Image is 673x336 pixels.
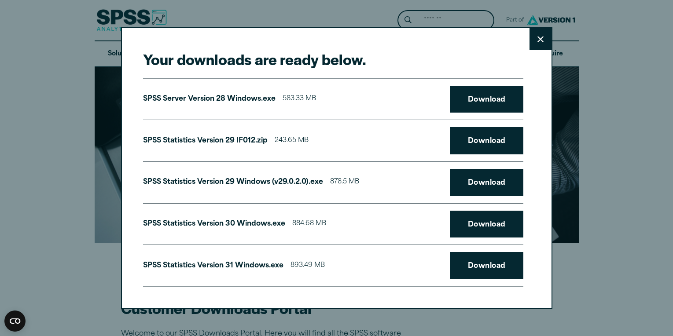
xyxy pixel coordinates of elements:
span: 243.65 MB [275,135,309,147]
a: Download [450,86,523,113]
p: SPSS Statistics Version 30 Windows.exe [143,218,285,230]
p: SPSS Statistics Version 31 Windows.exe [143,259,283,272]
span: 884.68 MB [292,218,326,230]
p: SPSS Server Version 28 Windows.exe [143,93,276,106]
span: 893.49 MB [291,259,325,272]
h2: Your downloads are ready below. [143,49,523,69]
span: 583.33 MB [283,93,316,106]
p: SPSS Statistics Version 29 IF012.zip [143,135,268,147]
a: Download [450,169,523,196]
a: Download [450,127,523,154]
span: 878.5 MB [330,176,359,189]
a: Download [450,211,523,238]
a: Download [450,252,523,279]
button: Open CMP widget [4,310,26,332]
p: SPSS Statistics Version 29 Windows (v29.0.2.0).exe [143,176,323,189]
